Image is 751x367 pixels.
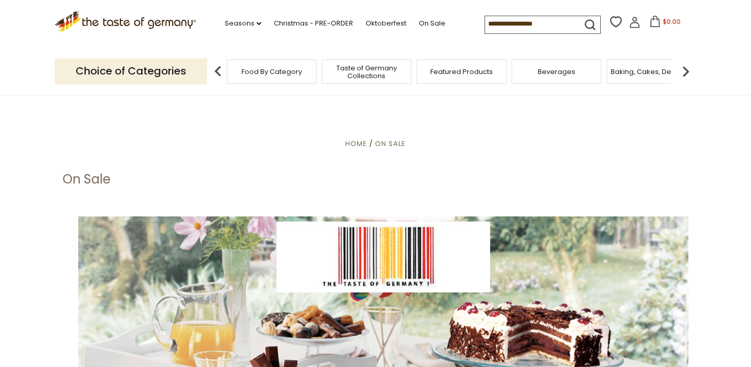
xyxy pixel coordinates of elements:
[274,18,353,29] a: Christmas - PRE-ORDER
[663,17,681,26] span: $0.00
[55,58,207,84] p: Choice of Categories
[63,172,111,187] h1: On Sale
[419,18,445,29] a: On Sale
[538,68,575,76] a: Beverages
[366,18,406,29] a: Oktoberfest
[208,61,228,82] img: previous arrow
[375,139,406,149] a: On Sale
[345,139,367,149] a: Home
[675,61,696,82] img: next arrow
[643,16,687,31] button: $0.00
[225,18,261,29] a: Seasons
[430,68,493,76] a: Featured Products
[325,64,408,80] a: Taste of Germany Collections
[241,68,302,76] a: Food By Category
[611,68,692,76] a: Baking, Cakes, Desserts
